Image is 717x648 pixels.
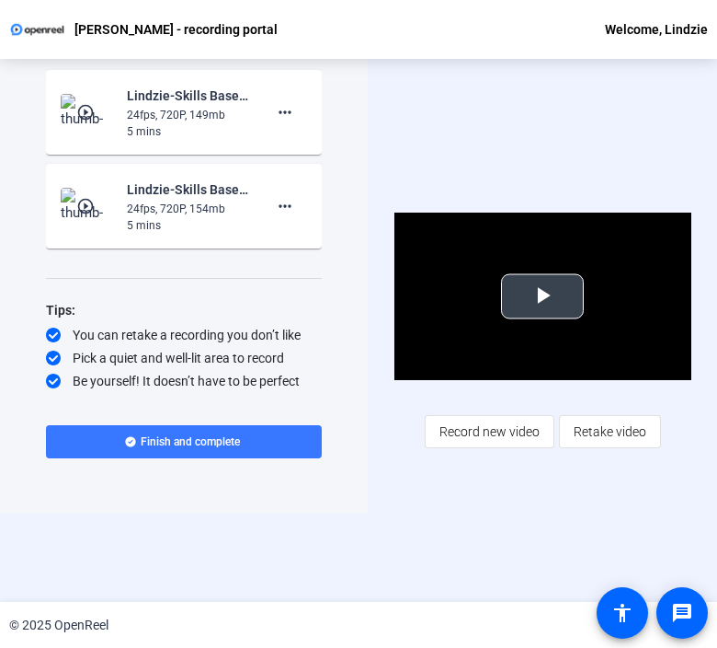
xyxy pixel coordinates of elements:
[127,179,250,201] div: Lindzie-Skills Based Hiring - [PERSON_NAME]-[PERSON_NAME] - recording portal-1755099406233-webcam
[611,602,633,624] mat-icon: accessibility
[46,326,322,344] div: You can retake a recording you don’t like
[127,107,250,123] div: 24fps, 720P, 149mb
[127,217,250,234] div: 5 mins
[46,299,322,321] div: Tips:
[274,101,296,123] mat-icon: more_horiz
[127,123,250,140] div: 5 mins
[76,197,98,215] mat-icon: play_circle_outline
[501,274,584,319] button: Play Video
[394,213,691,380] div: Video Player
[61,94,115,131] img: thumb-nail
[127,85,250,107] div: Lindzie-Skills Based Hiring - [PERSON_NAME]-[PERSON_NAME] - recording portal-1755099813312-webcam
[141,434,240,449] span: Finish and complete
[9,616,108,635] div: © 2025 OpenReel
[671,602,693,624] mat-icon: message
[439,414,540,449] span: Record new video
[605,18,708,40] div: Welcome, Lindzie
[76,103,98,121] mat-icon: play_circle_outline
[46,349,322,367] div: Pick a quiet and well-lit area to record
[559,415,661,448] button: Retake video
[61,188,115,225] img: thumb-nail
[74,18,278,40] p: [PERSON_NAME] - recording portal
[574,414,646,449] span: Retake video
[46,372,322,390] div: Be yourself! It doesn’t have to be perfect
[9,20,65,39] img: OpenReel logo
[46,425,322,458] button: Finish and complete
[425,415,554,448] button: Record new video
[127,201,250,217] div: 24fps, 720P, 154mb
[274,195,296,217] mat-icon: more_horiz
